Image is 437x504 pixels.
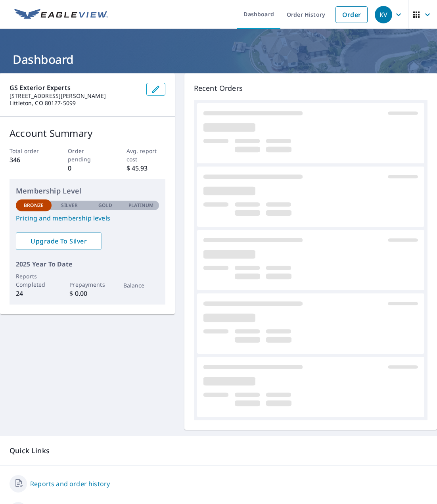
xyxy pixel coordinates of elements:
p: Bronze [24,202,44,209]
a: Upgrade To Silver [16,232,102,250]
img: EV Logo [14,9,108,21]
p: Account Summary [10,126,165,140]
p: Littleton, CO 80127-5099 [10,100,140,107]
p: Membership Level [16,186,159,196]
p: Order pending [68,147,107,163]
h1: Dashboard [10,51,427,67]
p: Platinum [128,202,153,209]
p: Reports Completed [16,272,52,289]
p: $ 45.93 [126,163,165,173]
p: Quick Links [10,446,427,456]
p: Silver [61,202,78,209]
p: Recent Orders [194,83,427,94]
p: 346 [10,155,48,165]
div: KV [375,6,392,23]
p: GS Exterior Experts [10,83,140,92]
span: Upgrade To Silver [22,237,95,245]
p: 2025 Year To Date [16,259,159,269]
a: Reports and order history [30,479,110,489]
p: 0 [68,163,107,173]
p: Total order [10,147,48,155]
a: Order [335,6,368,23]
p: Balance [123,281,159,289]
p: Avg. report cost [126,147,165,163]
p: 24 [16,289,52,298]
a: Pricing and membership levels [16,213,159,223]
p: $ 0.00 [69,289,105,298]
p: Prepayments [69,280,105,289]
p: Gold [98,202,112,209]
p: [STREET_ADDRESS][PERSON_NAME] [10,92,140,100]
